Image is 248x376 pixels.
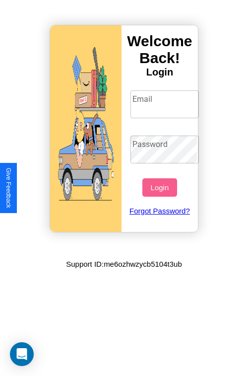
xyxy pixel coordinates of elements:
[122,67,198,78] h4: Login
[122,33,198,67] h3: Welcome Back!
[10,342,34,366] div: Open Intercom Messenger
[50,25,122,232] img: gif
[5,168,12,208] div: Give Feedback
[125,197,194,225] a: Forgot Password?
[66,257,182,271] p: Support ID: me6ozhwzycb5104t3ub
[142,178,177,197] button: Login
